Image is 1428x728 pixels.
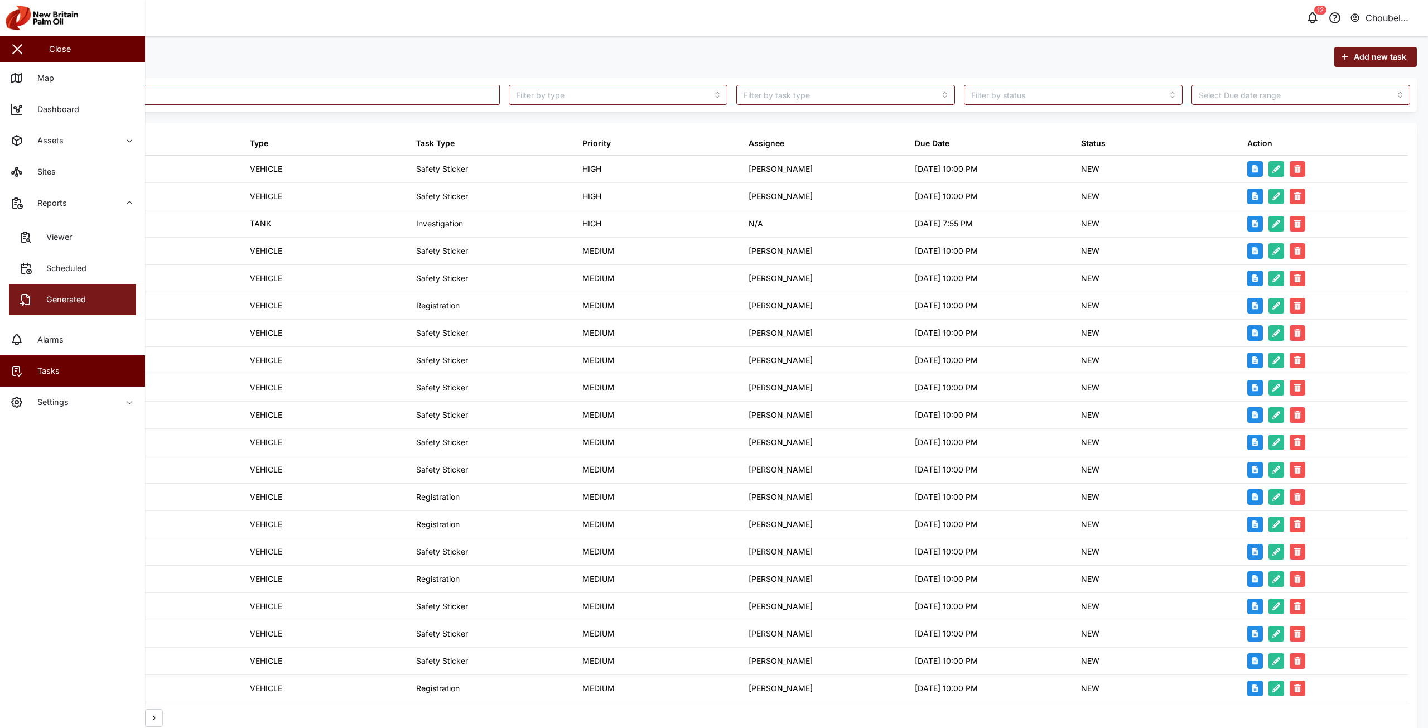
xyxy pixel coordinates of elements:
[250,245,282,257] div: VEHICLE
[749,491,813,503] div: [PERSON_NAME]
[250,573,282,585] div: VEHICLE
[416,628,468,640] div: Safety Sticker
[915,436,978,449] div: [DATE] 10:00 PM
[29,166,56,178] div: Sites
[749,137,784,150] div: Assignee
[9,284,136,315] a: Generated
[38,262,86,274] div: Scheduled
[749,382,813,394] div: [PERSON_NAME]
[582,382,615,394] div: MEDIUM
[1081,491,1099,503] div: NEW
[1247,137,1272,150] div: Action
[38,231,72,243] div: Viewer
[749,327,813,339] div: [PERSON_NAME]
[582,137,611,150] div: Priority
[250,436,282,449] div: VEHICLE
[250,272,282,285] div: VEHICLE
[1081,354,1099,367] div: NEW
[915,300,978,312] div: [DATE] 10:00 PM
[582,163,601,175] div: HIGH
[29,103,79,115] div: Dashboard
[915,464,978,476] div: [DATE] 10:00 PM
[250,628,282,640] div: VEHICLE
[416,518,460,531] div: Registration
[250,218,271,230] div: TANK
[29,134,64,147] div: Assets
[915,190,978,203] div: [DATE] 10:00 PM
[250,354,282,367] div: VEHICLE
[250,682,282,695] div: VEHICLE
[915,163,978,175] div: [DATE] 10:00 PM
[749,218,763,230] div: N/A
[416,573,460,585] div: Registration
[749,190,813,203] div: [PERSON_NAME]
[1081,327,1099,339] div: NEW
[582,628,615,640] div: MEDIUM
[915,218,973,230] div: [DATE] 7:55 PM
[1349,10,1419,26] button: Choubel Lamera
[1081,518,1099,531] div: NEW
[582,218,601,230] div: HIGH
[1081,464,1099,476] div: NEW
[416,190,468,203] div: Safety Sticker
[749,354,813,367] div: [PERSON_NAME]
[250,600,282,613] div: VEHICLE
[416,491,460,503] div: Registration
[1081,436,1099,449] div: NEW
[416,137,455,150] div: Task Type
[250,491,282,503] div: VEHICLE
[416,682,460,695] div: Registration
[582,190,601,203] div: HIGH
[1081,190,1099,203] div: NEW
[250,382,282,394] div: VEHICLE
[749,655,813,667] div: [PERSON_NAME]
[582,600,615,613] div: MEDIUM
[749,518,813,531] div: [PERSON_NAME]
[38,293,86,306] div: Generated
[582,300,615,312] div: MEDIUM
[582,491,615,503] div: MEDIUM
[1081,272,1099,285] div: NEW
[915,245,978,257] div: [DATE] 10:00 PM
[915,137,949,150] div: Due Date
[915,491,978,503] div: [DATE] 10:00 PM
[9,253,136,284] a: Scheduled
[915,546,978,558] div: [DATE] 10:00 PM
[582,546,615,558] div: MEDIUM
[1081,218,1099,230] div: NEW
[749,436,813,449] div: [PERSON_NAME]
[416,600,468,613] div: Safety Sticker
[1081,600,1099,613] div: NEW
[416,354,468,367] div: Safety Sticker
[416,300,460,312] div: Registration
[582,464,615,476] div: MEDIUM
[416,163,468,175] div: Safety Sticker
[582,327,615,339] div: MEDIUM
[749,573,813,585] div: [PERSON_NAME]
[1081,655,1099,667] div: NEW
[29,72,54,84] div: Map
[1081,546,1099,558] div: NEW
[250,464,282,476] div: VEHICLE
[9,221,136,253] a: Viewer
[250,655,282,667] div: VEHICLE
[250,409,282,421] div: VEHICLE
[416,382,468,394] div: Safety Sticker
[749,546,813,558] div: [PERSON_NAME]
[582,245,615,257] div: MEDIUM
[582,436,615,449] div: MEDIUM
[250,546,282,558] div: VEHICLE
[582,354,615,367] div: MEDIUM
[582,272,615,285] div: MEDIUM
[1081,300,1099,312] div: NEW
[749,682,813,695] div: [PERSON_NAME]
[749,464,813,476] div: [PERSON_NAME]
[1081,245,1099,257] div: NEW
[915,600,978,613] div: [DATE] 10:00 PM
[1081,628,1099,640] div: NEW
[915,573,978,585] div: [DATE] 10:00 PM
[915,655,978,667] div: [DATE] 10:00 PM
[416,327,468,339] div: Safety Sticker
[250,137,268,150] div: Type
[250,300,282,312] div: VEHICLE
